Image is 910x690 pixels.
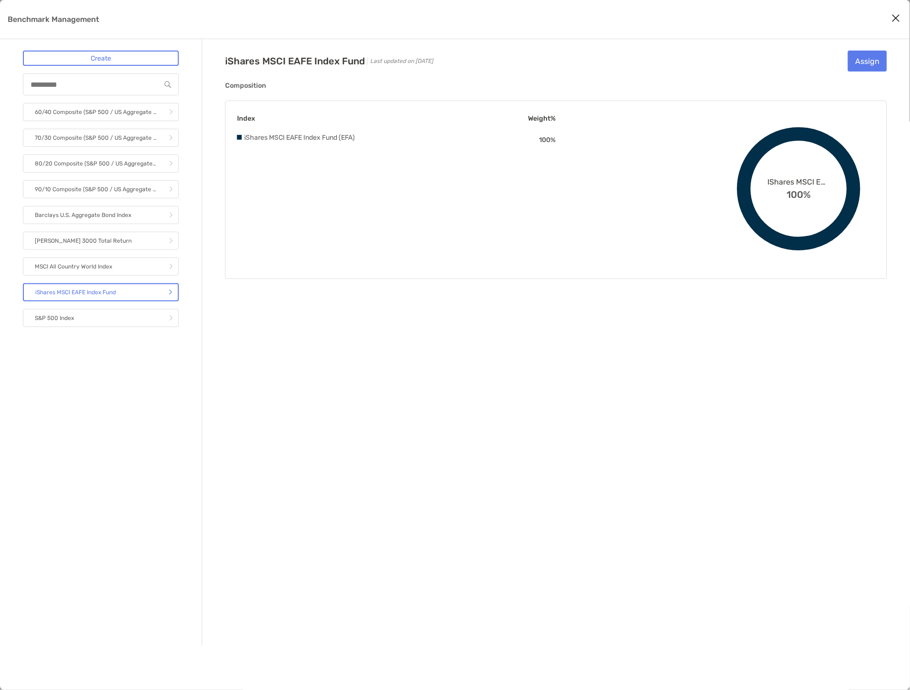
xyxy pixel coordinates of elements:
a: 80/20 Composite (S&P 500 / US Aggregate Bond) [23,154,179,173]
a: 70/30 Composite (S&P 500 / US Aggregate Bond) [23,129,179,147]
button: Assign [848,51,887,72]
h5: Composition [225,82,887,89]
a: 90/10 Composite (S&P 500 / US Aggregate Bond) [23,180,179,198]
p: Index [237,113,255,124]
p: 90/10 Composite (S&P 500 / US Aggregate Bond) [35,184,156,196]
p: 60/40 Composite (S&P 500 / US Aggregate Bond) [35,106,156,118]
p: [PERSON_NAME] 3000 Total Return [35,235,132,247]
a: Create [23,51,179,66]
p: Weight% [528,113,556,124]
p: iShares MSCI EAFE Index Fund (EFA) [244,134,355,142]
p: 100% [539,134,556,146]
span: iShares MSCI EAFE Index Fund [768,177,830,186]
a: Barclays U.S. Aggregate Bond Index [23,206,179,224]
a: [PERSON_NAME] 3000 Total Return [23,232,179,250]
p: Barclays U.S. Aggregate Bond Index [35,209,131,221]
p: Benchmark Management [8,13,99,25]
button: Close modal [889,11,903,26]
p: 70/30 Composite (S&P 500 / US Aggregate Bond) [35,132,156,144]
p: 80/20 Composite (S&P 500 / US Aggregate Bond) [35,158,156,170]
a: MSCI All Country World Index [23,257,179,276]
p: MSCI All Country World Index [35,261,112,273]
img: input icon [165,81,171,88]
a: S&P 500 Index [23,309,179,327]
span: 100% [787,186,811,200]
p: iShares MSCI EAFE Index Fund [35,287,116,299]
p: iShares MSCI EAFE Index Fund [225,55,365,67]
a: 60/40 Composite (S&P 500 / US Aggregate Bond) [23,103,179,121]
a: iShares MSCI EAFE Index Fund [23,283,179,301]
p: Last updated on [DATE] [370,55,433,67]
p: S&P 500 Index [35,312,74,324]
